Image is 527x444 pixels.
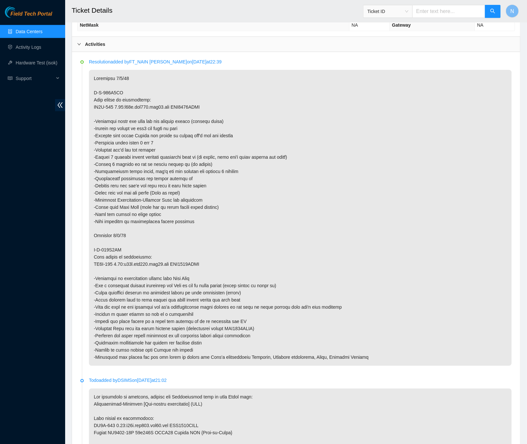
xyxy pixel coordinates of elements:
span: NA [477,22,483,28]
span: read [8,76,12,81]
a: Activity Logs [16,45,41,50]
a: Akamai TechnologiesField Tech Portal [5,12,52,20]
p: Loremipsu 7/5/48 D-S-986A5CO Adip elitse do eiusmodtemp: IN2U-545 7.95:l68e.dol770.mag03.ali ENI8... [89,70,512,366]
span: Field Tech Portal [10,11,52,17]
input: Enter text here... [412,5,485,18]
span: right [77,42,81,46]
p: Resolution added by FT_NAIN [PERSON_NAME] on [DATE] at 22:39 [89,58,512,65]
b: Activities [85,41,105,48]
span: Support [16,72,54,85]
span: N [510,7,514,15]
span: double-left [55,99,65,111]
span: search [490,8,495,15]
img: Akamai Technologies [5,7,33,18]
p: Todo added by DSIMS on [DATE] at 21:02 [89,377,512,384]
span: Ticket ID [367,7,408,16]
span: NetMask [80,22,99,28]
a: Data Centers [16,29,42,34]
span: NA [352,22,358,28]
div: Activities [72,37,520,52]
span: Gateway [392,22,411,28]
button: N [506,5,519,18]
button: search [485,5,501,18]
a: Hardware Test (isok) [16,60,57,65]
